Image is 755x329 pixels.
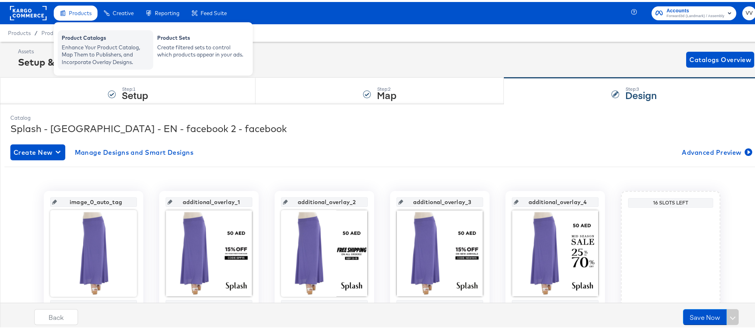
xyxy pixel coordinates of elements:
[122,86,148,99] strong: Setup
[686,50,754,66] button: Catalogs Overview
[630,198,711,204] div: 16 Slots Left
[14,145,62,156] span: Create New
[69,8,92,14] span: Products
[745,7,753,16] span: VV
[31,28,41,34] span: /
[72,142,197,158] button: Manage Designs and Smart Designs
[201,8,227,14] span: Feed Suite
[679,142,754,158] button: Advanced Preview
[10,112,754,120] div: Catalog
[689,52,751,63] span: Catalogs Overview
[18,46,118,53] div: Assets
[34,307,78,323] button: Back
[18,53,118,67] div: Setup & Map Catalog
[625,86,657,99] strong: Design
[377,86,396,99] strong: Map
[652,4,736,18] button: AccountsForward3d (Landmark) / Assembly
[682,145,751,156] span: Advanced Preview
[113,8,134,14] span: Creative
[667,11,724,18] span: Forward3d (Landmark) / Assembly
[8,28,31,34] span: Products
[667,5,724,13] span: Accounts
[10,120,754,133] div: Splash - [GEOGRAPHIC_DATA] - EN - facebook 2 - facebook
[683,307,727,323] button: Save Now
[377,84,396,90] div: Step: 2
[41,28,86,34] a: Product Catalogs
[75,145,194,156] span: Manage Designs and Smart Designs
[122,84,148,90] div: Step: 1
[625,84,657,90] div: Step: 3
[155,8,179,14] span: Reporting
[10,142,65,158] button: Create New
